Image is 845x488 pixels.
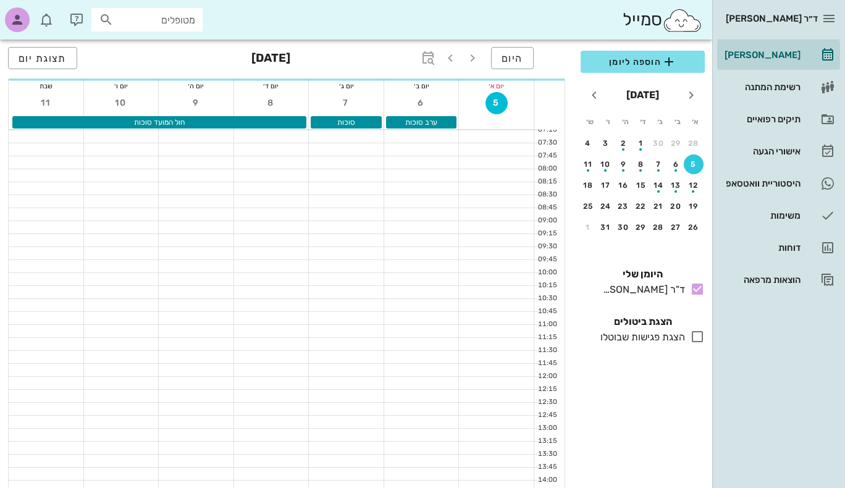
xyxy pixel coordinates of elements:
div: 11:00 [534,319,560,330]
a: הוצאות מרפאה [717,265,840,295]
span: ערב סוכות [405,118,437,127]
span: הוספה ליומן [591,54,695,69]
div: 29 [666,139,686,148]
div: 9 [613,160,633,169]
button: 8 [631,154,651,174]
div: 13:30 [534,449,560,460]
button: תצוגת יום [8,47,77,69]
div: 10:30 [534,293,560,304]
button: 24 [596,196,616,216]
button: 8 [260,92,282,114]
div: 14:00 [534,475,560,486]
th: ו׳ [599,111,615,132]
a: דוחות [717,233,840,263]
button: 27 [666,217,686,237]
button: 4 [578,133,598,153]
div: 3 [596,139,616,148]
button: 5 [486,92,508,114]
a: רשימת המתנה [717,72,840,102]
div: 14 [649,181,668,190]
button: 19 [684,196,704,216]
button: 7 [335,92,358,114]
div: 25 [578,202,598,211]
div: 21 [649,202,668,211]
a: אישורי הגעה [717,137,840,166]
button: 14 [649,175,668,195]
div: 10 [596,160,616,169]
span: היום [502,53,523,64]
span: 11 [35,98,57,108]
div: 16 [613,181,633,190]
div: 12:45 [534,410,560,421]
a: היסטוריית וואטסאפ [717,169,840,198]
div: 13:00 [534,423,560,434]
div: 09:30 [534,242,560,252]
span: 8 [260,98,282,108]
th: ש׳ [582,111,598,132]
button: [DATE] [621,83,664,107]
div: 09:15 [534,229,560,239]
div: 1 [578,223,598,232]
button: 9 [185,92,207,114]
div: אישורי הגעה [722,146,801,156]
div: [PERSON_NAME] [722,50,801,60]
button: 9 [613,154,633,174]
button: 10 [596,154,616,174]
th: ב׳ [670,111,686,132]
button: 10 [110,92,132,114]
button: חודש הבא [583,84,605,106]
span: סוכות [337,118,355,127]
div: 10:45 [534,306,560,317]
div: 23 [613,202,633,211]
div: 07:30 [534,138,560,148]
div: תיקים רפואיים [722,114,801,124]
img: SmileCloud logo [662,8,702,33]
button: 11 [35,92,57,114]
button: 11 [578,154,598,174]
span: ד״ר [PERSON_NAME] [726,13,818,24]
button: 21 [649,196,668,216]
button: 28 [684,133,704,153]
div: 11 [578,160,598,169]
span: תג [36,10,44,17]
a: משימות [717,201,840,230]
a: תיקים רפואיים [717,104,840,134]
span: 6 [410,98,432,108]
button: 23 [613,196,633,216]
button: 7 [649,154,668,174]
div: הצגת פגישות שבוטלו [595,330,685,345]
button: 25 [578,196,598,216]
div: ד"ר [PERSON_NAME] [598,282,685,297]
th: א׳ [687,111,704,132]
button: 16 [613,175,633,195]
div: 10:15 [534,280,560,291]
button: 18 [578,175,598,195]
div: 12 [684,181,704,190]
div: היסטוריית וואטסאפ [722,179,801,188]
div: 22 [631,202,651,211]
th: ד׳ [634,111,650,132]
button: 5 [684,154,704,174]
button: 1 [631,133,651,153]
div: 09:00 [534,216,560,226]
div: יום ד׳ [234,80,309,92]
div: 07:15 [534,125,560,135]
div: 07:45 [534,151,560,161]
div: 08:45 [534,203,560,213]
div: 20 [666,202,686,211]
div: 11:30 [534,345,560,356]
div: 28 [684,139,704,148]
div: 7 [649,160,668,169]
button: 6 [666,154,686,174]
div: יום א׳ [459,80,534,92]
div: 08:15 [534,177,560,187]
button: 2 [613,133,633,153]
div: 12:30 [534,397,560,408]
th: ה׳ [617,111,633,132]
div: 08:30 [534,190,560,200]
div: 12:15 [534,384,560,395]
th: ג׳ [652,111,668,132]
div: סמייל [623,7,702,33]
div: 1 [631,139,651,148]
div: 6 [666,160,686,169]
